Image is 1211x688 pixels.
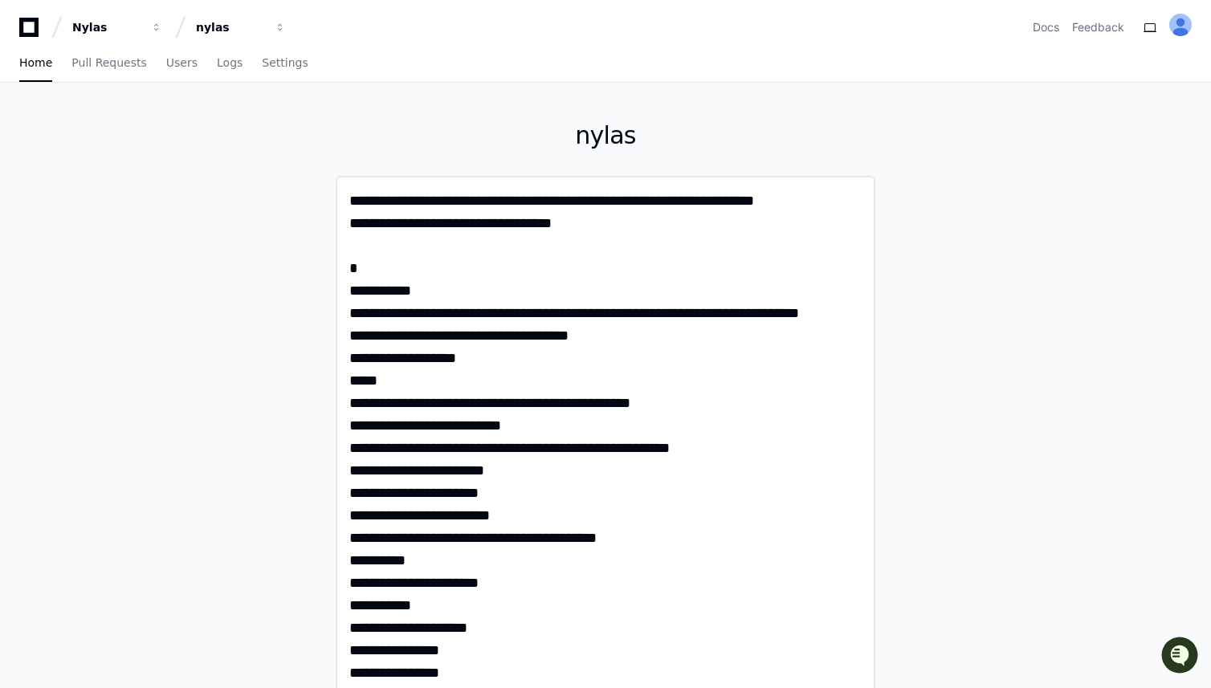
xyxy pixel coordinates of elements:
button: Feedback [1072,19,1124,35]
a: Home [19,45,52,82]
div: Start new chat [55,120,263,136]
span: Home [19,58,52,67]
span: Pylon [160,169,194,181]
div: Welcome [16,64,292,90]
a: Pull Requests [71,45,146,82]
a: Docs [1033,19,1059,35]
a: Users [166,45,198,82]
div: Nylas [72,19,141,35]
span: Settings [262,58,308,67]
button: nylas [190,13,292,42]
img: ALV-UjVIVO1xujVLAuPApzUHhlN9_vKf9uegmELgxzPxAbKOtnGOfPwn3iBCG1-5A44YWgjQJBvBkNNH2W5_ERJBpY8ZVwxlF... [1169,14,1192,36]
img: PlayerZero [16,16,48,48]
button: Nylas [66,13,169,42]
span: Pull Requests [71,58,146,67]
a: Powered byPylon [113,168,194,181]
button: Start new chat [273,124,292,144]
a: Logs [217,45,243,82]
a: Settings [262,45,308,82]
img: 1756235613930-3d25f9e4-fa56-45dd-b3ad-e072dfbd1548 [16,120,45,149]
span: Logs [217,58,243,67]
div: We're available if you need us! [55,136,203,149]
iframe: Open customer support [1160,635,1203,678]
span: Users [166,58,198,67]
h1: nylas [336,121,875,150]
div: nylas [196,19,265,35]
